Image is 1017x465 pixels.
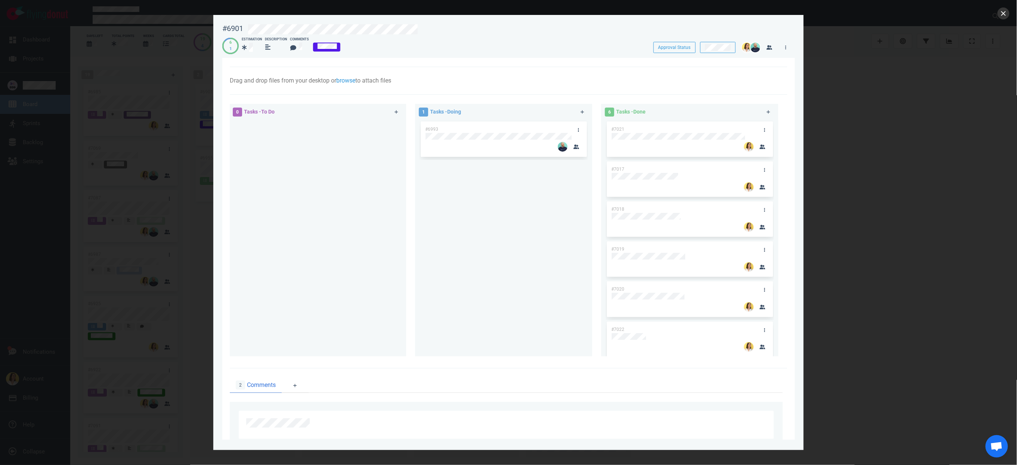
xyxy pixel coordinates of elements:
img: 26 [751,43,760,52]
span: #6993 [425,127,438,132]
span: Tasks - Done [616,109,646,115]
span: 0 [233,108,242,117]
img: 26 [558,142,568,152]
span: Drag and drop files from your desktop or [230,77,336,84]
span: Tasks - Doing [430,109,461,115]
div: #6901 [222,24,243,33]
span: Comments [247,381,276,390]
div: Ouvrir le chat [986,435,1008,458]
span: #7021 [611,127,624,132]
img: 26 [744,302,754,312]
img: 26 [744,262,754,272]
span: #7022 [611,327,624,332]
span: #7017 [611,167,624,172]
span: Tasks - To Do [244,109,275,115]
span: #7018 [611,207,624,212]
img: 26 [742,43,752,52]
button: close [998,7,1010,19]
div: Comments [290,37,309,42]
span: 2 [236,381,245,390]
a: browse [336,77,355,84]
img: 26 [744,182,754,192]
span: #7019 [611,247,624,252]
div: Description [265,37,287,42]
div: 1 [229,46,232,52]
img: 26 [744,142,754,152]
img: 26 [744,222,754,232]
img: 26 [744,342,754,352]
div: Estimation [242,37,262,42]
span: 6 [605,108,614,117]
span: to attach files [355,77,391,84]
span: 1 [419,108,428,117]
span: #7020 [611,286,624,292]
button: Approval Status [653,42,696,53]
div: 6 [229,40,232,46]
